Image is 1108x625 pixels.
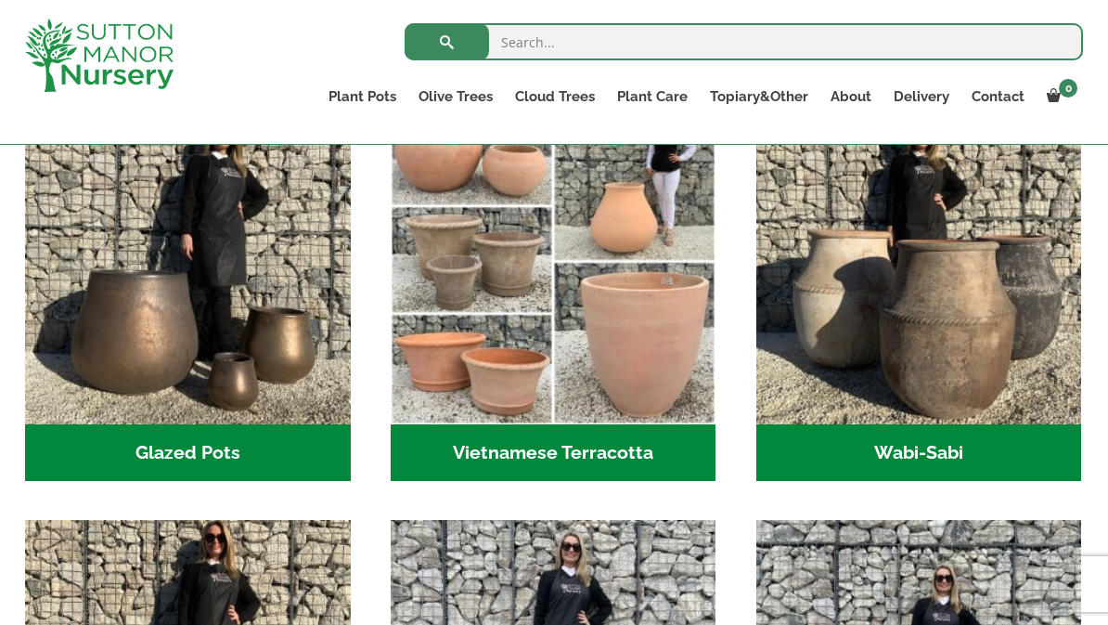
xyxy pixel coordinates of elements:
[1059,79,1077,98] span: 0
[407,84,504,110] a: Olive Trees
[756,98,1082,424] img: Wabi-Sabi
[756,424,1082,482] h2: Wabi-Sabi
[504,84,606,110] a: Cloud Trees
[960,84,1036,110] a: Contact
[25,19,174,92] img: logo
[405,23,1083,60] input: Search...
[391,98,716,424] img: Vietnamese Terracotta
[606,84,699,110] a: Plant Care
[25,98,351,481] a: Visit product category Glazed Pots
[699,84,819,110] a: Topiary&Other
[317,84,407,110] a: Plant Pots
[756,98,1082,481] a: Visit product category Wabi-Sabi
[25,98,351,424] img: Glazed Pots
[1036,84,1083,110] a: 0
[391,98,716,481] a: Visit product category Vietnamese Terracotta
[883,84,960,110] a: Delivery
[391,424,716,482] h2: Vietnamese Terracotta
[819,84,883,110] a: About
[25,424,351,482] h2: Glazed Pots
